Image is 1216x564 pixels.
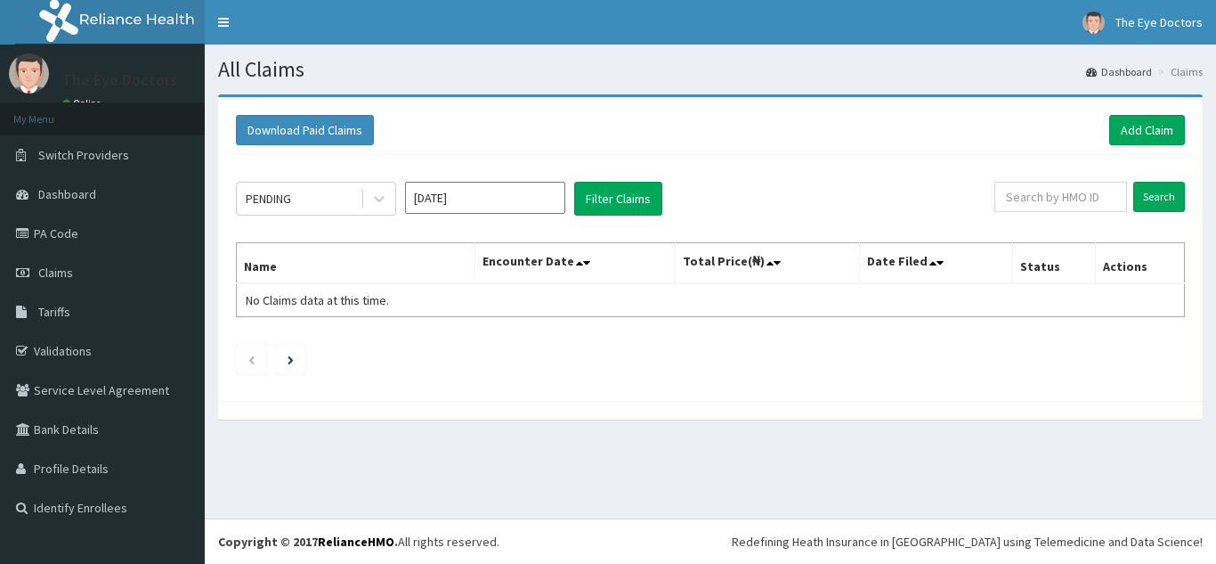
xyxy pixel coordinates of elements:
[318,534,394,550] a: RelianceHMO
[675,243,860,284] th: Total Price(₦)
[1013,243,1096,284] th: Status
[1086,64,1152,79] a: Dashboard
[1154,64,1203,79] li: Claims
[62,72,177,88] p: The Eye Doctors
[9,53,49,94] img: User Image
[246,292,389,308] span: No Claims data at this time.
[237,243,475,284] th: Name
[475,243,675,284] th: Encounter Date
[288,351,294,367] a: Next page
[38,186,96,202] span: Dashboard
[1133,182,1185,212] input: Search
[246,190,291,208] div: PENDING
[236,115,374,145] button: Download Paid Claims
[38,147,129,163] span: Switch Providers
[1109,115,1185,145] a: Add Claim
[62,97,105,110] a: Online
[1082,12,1105,34] img: User Image
[218,58,1203,81] h1: All Claims
[574,182,662,216] button: Filter Claims
[860,243,1013,284] th: Date Filed
[405,182,565,214] input: Select Month and Year
[247,351,255,367] a: Previous page
[218,534,398,550] strong: Copyright © 2017 .
[732,533,1203,551] div: Redefining Heath Insurance in [GEOGRAPHIC_DATA] using Telemedicine and Data Science!
[1115,14,1203,30] span: The Eye Doctors
[1095,243,1184,284] th: Actions
[38,304,70,320] span: Tariffs
[38,265,73,281] span: Claims
[205,519,1216,564] footer: All rights reserved.
[994,182,1127,212] input: Search by HMO ID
